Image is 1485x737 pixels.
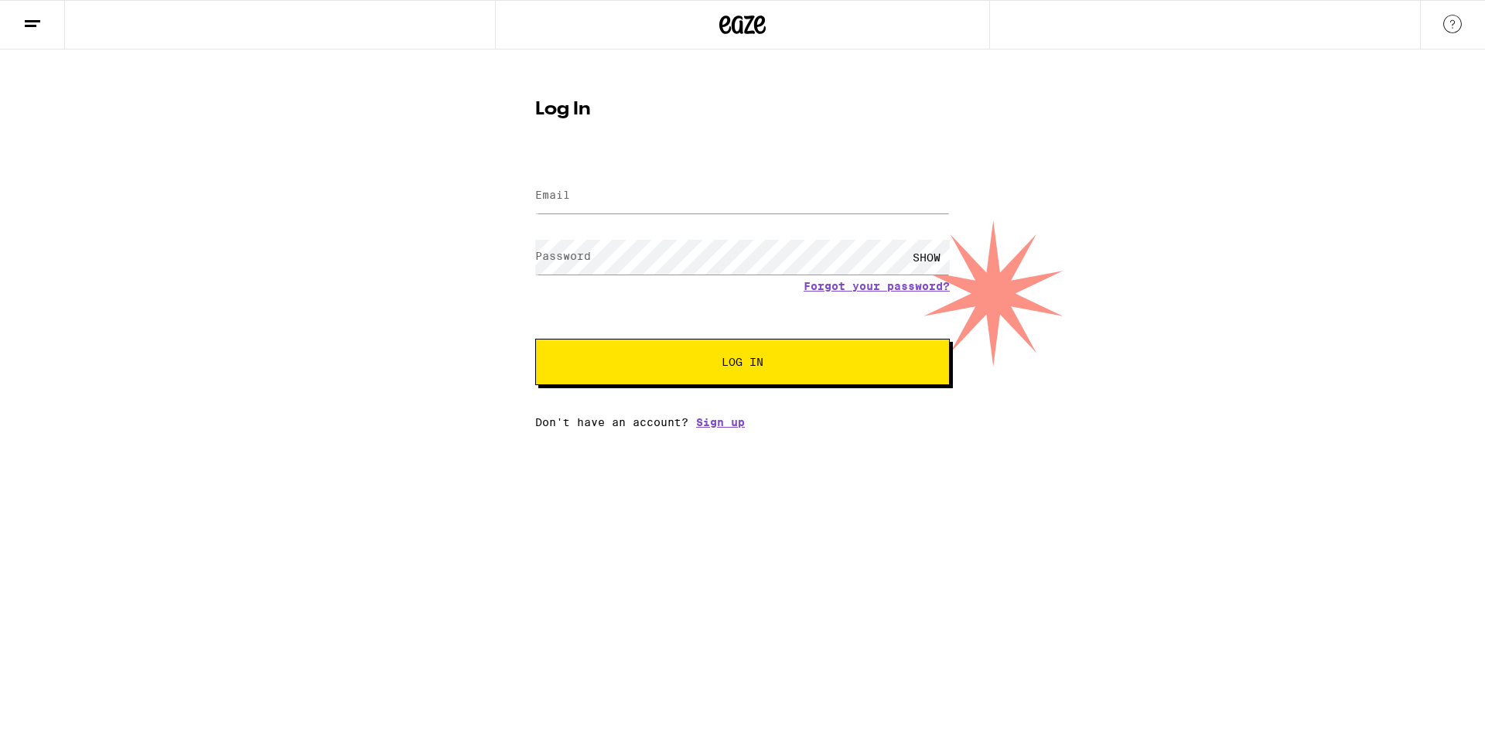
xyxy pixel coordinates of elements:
[535,339,950,385] button: Log In
[535,189,570,201] label: Email
[535,179,950,213] input: Email
[903,240,950,275] div: SHOW
[696,416,745,428] a: Sign up
[535,416,950,428] div: Don't have an account?
[722,357,763,367] span: Log In
[535,250,591,262] label: Password
[804,280,950,292] a: Forgot your password?
[535,101,950,119] h1: Log In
